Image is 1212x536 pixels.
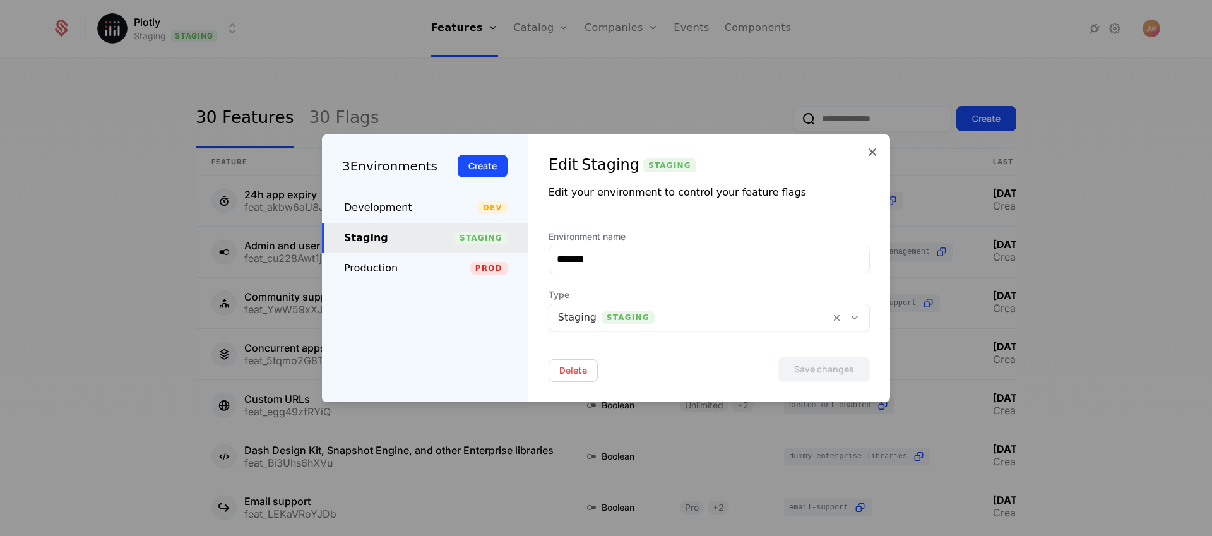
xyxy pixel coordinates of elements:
[549,155,578,175] div: Edit
[778,357,870,382] button: Save changes
[549,289,870,301] span: Type
[342,157,437,176] div: 3 Environments
[549,185,870,200] div: Edit your environment to control your feature flags
[454,232,508,244] span: Staging
[581,155,639,175] div: Staging
[549,359,598,382] button: Delete
[344,261,470,276] div: Production
[344,230,454,246] div: Staging
[470,262,508,275] span: Prod
[478,201,508,214] span: Dev
[643,158,696,172] span: Staging
[458,155,508,177] button: Create
[344,200,478,215] div: Development
[549,230,870,243] label: Environment name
